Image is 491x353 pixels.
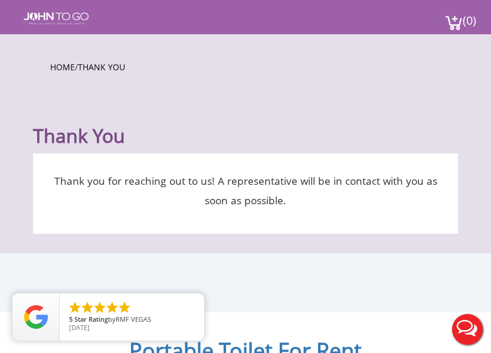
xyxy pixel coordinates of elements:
[33,96,458,148] h1: Thank You
[68,300,82,315] li: 
[80,300,94,315] li: 
[50,58,441,73] ul: /
[69,323,90,332] span: [DATE]
[69,315,73,323] span: 5
[463,3,477,28] span: (0)
[93,300,107,315] li: 
[74,315,108,323] span: Star Rating
[24,305,48,329] img: Review Rating
[116,315,151,323] span: RMF VEGAS
[445,15,463,31] img: cart a
[78,61,125,73] a: Thank You
[444,306,491,353] button: Live Chat
[50,61,75,73] a: Home
[24,12,89,25] img: JOHN to go
[69,316,195,324] span: by
[117,300,132,315] li: 
[105,300,119,315] li: 
[51,171,440,210] p: Thank you for reaching out to us! A representative will be in contact with you as soon as possible.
